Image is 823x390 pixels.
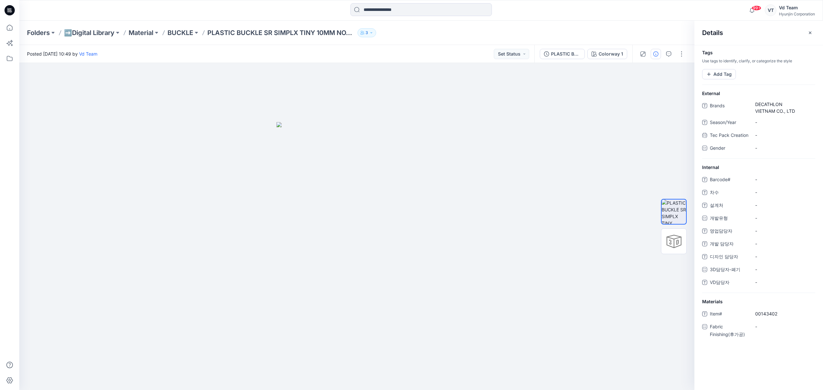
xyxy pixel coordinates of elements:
span: 차수 [710,189,748,198]
span: 개발 담당자 [710,240,748,249]
p: PLASTIC BUCKLE SR SIMPLX TINY 10MM NOAD POMRGD - ONE SIZE (MODEL#9810025703-ITEM#4432659) [207,28,355,37]
span: - [755,202,811,208]
span: Season/Year [710,119,748,128]
div: VT [765,4,776,16]
span: - [755,227,811,234]
button: PLASTIC BUCKLE SR SIMPLX TINY 10MM NOAD POMRGD - ONE SIZE (MODEL#9810025703-ITEM#4432659) [540,49,585,59]
img: eyJhbGciOiJIUzI1NiIsImtpZCI6IjAiLCJzbHQiOiJzZXMiLCJ0eXAiOiJKV1QifQ.eyJkYXRhIjp7InR5cGUiOiJzdG9yYW... [276,122,437,390]
span: - [755,132,811,138]
span: Materials [702,298,723,305]
span: Brands [710,102,748,115]
span: 00143402 [755,310,811,317]
span: 설계처 [710,201,748,210]
span: - [755,189,811,196]
span: 개발유형 [710,214,748,223]
p: Use tags to identify, clarify, or categorize the style [694,58,823,64]
button: Colorway 1 [587,49,627,59]
div: - [755,265,765,274]
div: Hyunjin Corporation [779,12,815,16]
a: ➡️Digital Library [64,28,114,37]
div: PLASTIC BUCKLE SR SIMPLX TINY 10MM NOAD POMRGD - ONE SIZE (MODEL#9810025703-ITEM#4432659) [551,50,581,58]
span: 99+ [752,5,761,11]
span: - [755,119,811,126]
span: Gender [710,144,748,153]
span: Fabric Finishing(후가공) [710,323,748,338]
span: Barcode# [710,176,748,185]
span: Posted [DATE] 10:49 by [27,50,97,57]
a: Vd Team [79,51,97,57]
span: 영업담당자 [710,227,748,236]
div: Vd Team [779,4,815,12]
p: 3 [366,29,368,36]
a: Material [129,28,153,37]
button: Add Tag [702,69,736,79]
span: - [755,279,811,286]
div: - [755,322,765,331]
span: VD담당자 [710,279,748,288]
div: - [755,213,765,223]
a: BUCKLE [167,28,193,37]
span: Internal [702,164,719,171]
a: Folders [27,28,50,37]
button: Details [651,49,661,59]
span: External [702,90,720,97]
div: Colorway 1 [599,50,623,58]
span: 디자인 담당자 [710,253,748,262]
span: - [755,176,811,183]
button: 3 [357,28,376,37]
span: 3D담당자-폐기 [710,266,748,275]
span: - [755,253,811,260]
h2: Details [702,29,723,37]
h4: Tags [694,50,823,56]
span: DECATHLON VIETNAM CO., LTD [755,101,811,114]
span: - [755,240,811,247]
span: Tec Pack Creation [710,131,748,140]
img: PLASTIC BUCKLE SR SIMPLX TINY 10MM NOAD POMRGD - ONE SIZE (MODEL#9810025703-ITEM#4432659)_Colorway 1 [662,199,686,224]
div: - [755,143,765,153]
span: Item# [710,310,748,319]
